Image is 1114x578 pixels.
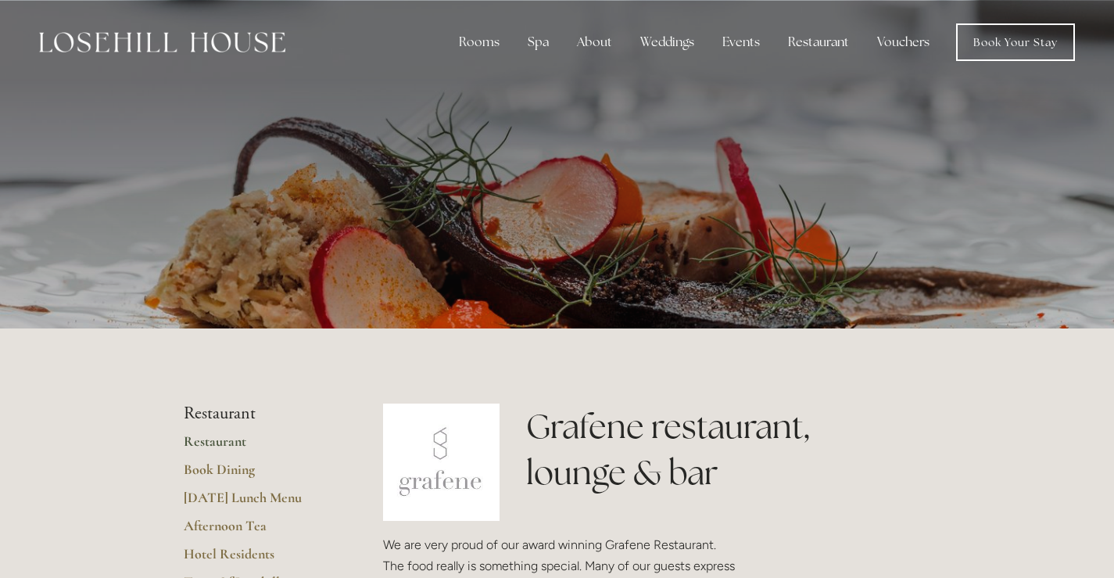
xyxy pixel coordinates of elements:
[184,433,333,461] a: Restaurant
[628,27,707,58] div: Weddings
[184,404,333,424] li: Restaurant
[564,27,625,58] div: About
[865,27,942,58] a: Vouchers
[184,545,333,573] a: Hotel Residents
[710,27,772,58] div: Events
[526,404,930,496] h1: Grafene restaurant, lounge & bar
[446,27,512,58] div: Rooms
[184,489,333,517] a: [DATE] Lunch Menu
[184,517,333,545] a: Afternoon Tea
[956,23,1075,61] a: Book Your Stay
[39,32,285,52] img: Losehill House
[515,27,561,58] div: Spa
[184,461,333,489] a: Book Dining
[776,27,861,58] div: Restaurant
[383,404,500,521] img: grafene.jpg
